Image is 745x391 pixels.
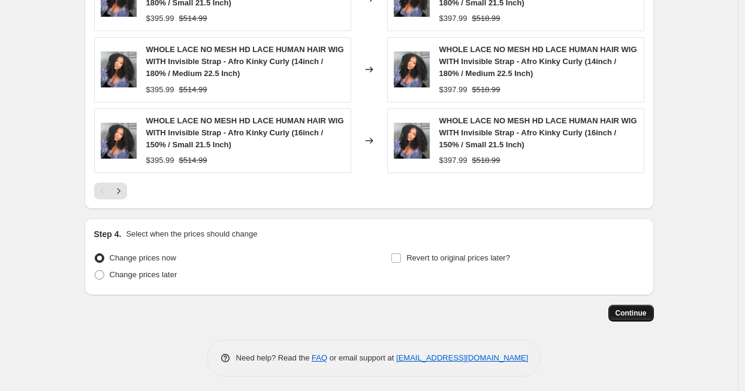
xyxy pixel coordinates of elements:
[439,84,467,96] div: $397.99
[146,116,344,149] span: WHOLE LACE NO MESH HD LACE HUMAN HAIR WIG WITH Invisible Strap - Afro Kinky Curly (16inch / 150% ...
[179,154,207,166] strike: $514.99
[608,305,654,322] button: Continue
[406,253,510,262] span: Revert to original prices later?
[146,13,174,25] div: $395.99
[439,13,467,25] div: $397.99
[94,183,127,199] nav: Pagination
[179,13,207,25] strike: $514.99
[312,353,327,362] a: FAQ
[472,154,500,166] strike: $518.99
[146,154,174,166] div: $395.99
[126,228,257,240] p: Select when the prices should change
[439,45,637,78] span: WHOLE LACE NO MESH HD LACE HUMAN HAIR WIG WITH Invisible Strap - Afro Kinky Curly (14inch / 180% ...
[472,13,500,25] strike: $518.99
[101,123,137,159] img: highdensitykinkycurlyamandahair_2_1800x1800_9eb36d50-1a63-47a6-8325-c5a64d0e093d_80x.jpg
[396,353,528,362] a: [EMAIL_ADDRESS][DOMAIN_NAME]
[94,228,122,240] h2: Step 4.
[110,183,127,199] button: Next
[394,51,430,87] img: highdensitykinkycurlyamandahair_2_1800x1800_9eb36d50-1a63-47a6-8325-c5a64d0e093d_80x.jpg
[179,84,207,96] strike: $514.99
[236,353,312,362] span: Need help? Read the
[110,270,177,279] span: Change prices later
[394,123,430,159] img: highdensitykinkycurlyamandahair_2_1800x1800_9eb36d50-1a63-47a6-8325-c5a64d0e093d_80x.jpg
[146,84,174,96] div: $395.99
[439,116,637,149] span: WHOLE LACE NO MESH HD LACE HUMAN HAIR WIG WITH Invisible Strap - Afro Kinky Curly (16inch / 150% ...
[472,84,500,96] strike: $518.99
[616,308,647,318] span: Continue
[146,45,344,78] span: WHOLE LACE NO MESH HD LACE HUMAN HAIR WIG WITH Invisible Strap - Afro Kinky Curly (14inch / 180% ...
[101,51,137,87] img: highdensitykinkycurlyamandahair_2_1800x1800_9eb36d50-1a63-47a6-8325-c5a64d0e093d_80x.jpg
[439,154,467,166] div: $397.99
[110,253,176,262] span: Change prices now
[327,353,396,362] span: or email support at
